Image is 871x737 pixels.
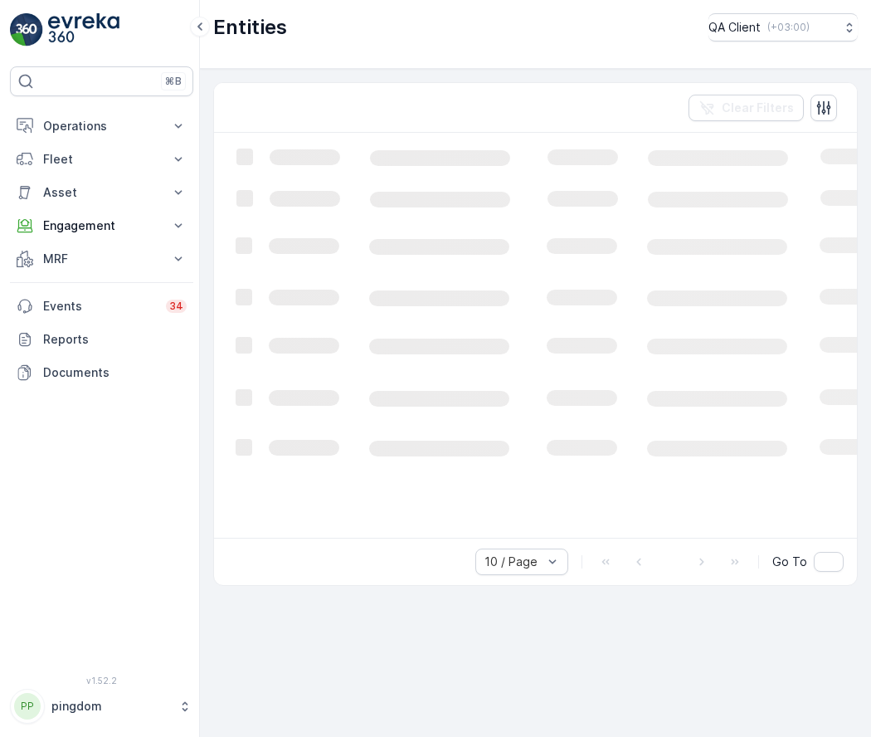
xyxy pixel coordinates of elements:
button: MRF [10,242,193,276]
p: Reports [43,331,187,348]
button: QA Client(+03:00) [708,13,858,41]
p: Fleet [43,151,160,168]
p: ( +03:00 ) [767,21,810,34]
p: Asset [43,184,160,201]
p: pingdom [51,698,170,715]
button: Clear Filters [689,95,804,121]
a: Events34 [10,290,193,323]
span: v 1.52.2 [10,676,193,686]
a: Reports [10,323,193,356]
button: Asset [10,176,193,209]
button: Engagement [10,209,193,242]
p: ⌘B [165,75,182,88]
p: QA Client [708,19,761,36]
img: logo_light-DOdMpM7g.png [48,13,119,46]
p: Documents [43,364,187,381]
div: PP [14,693,41,720]
p: MRF [43,251,160,267]
a: Documents [10,356,193,389]
p: Entities [213,14,287,41]
button: Fleet [10,143,193,176]
p: Clear Filters [722,100,794,116]
p: Engagement [43,217,160,234]
p: Events [43,298,156,315]
button: PPpingdom [10,689,193,724]
p: 34 [169,300,183,313]
img: logo [10,13,43,46]
span: Go To [772,554,807,570]
button: Operations [10,110,193,143]
p: Operations [43,118,160,134]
